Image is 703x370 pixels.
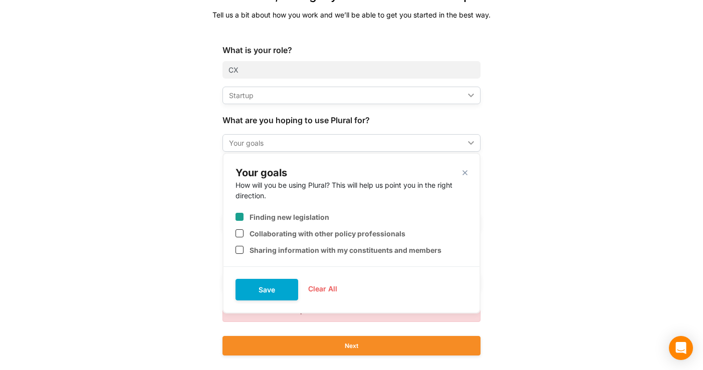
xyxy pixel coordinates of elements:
[250,229,405,238] label: Collaborating with other policy professionals
[222,336,481,355] button: Next
[222,44,481,56] div: What is your role?
[179,10,524,20] div: Tell us a bit about how you work and we’ll be able to get you started in the best way.
[236,166,287,180] div: Your goals
[222,114,481,126] div: What are you hoping to use Plural for?
[250,246,441,254] label: Sharing information with my constituents and members
[229,138,464,148] div: Your goals
[298,281,347,296] button: Clear All
[250,213,329,221] label: Finding new legislation
[222,61,481,79] input: Job title
[236,279,298,300] button: Save
[236,180,467,201] div: How will you be using Plural? This will help us point you in the right direction.
[229,90,464,101] div: Startup
[669,336,693,360] div: Open Intercom Messenger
